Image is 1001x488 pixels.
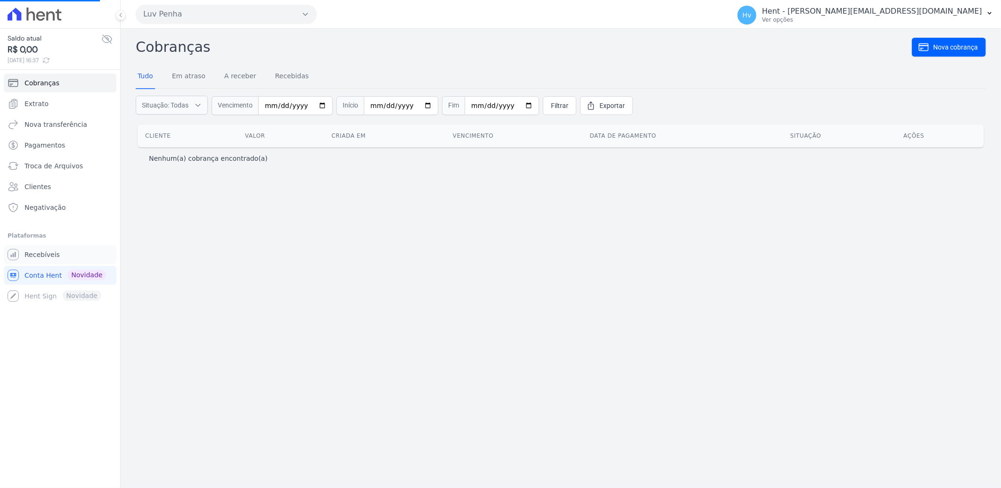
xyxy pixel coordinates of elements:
span: [DATE] 16:37 [8,56,101,65]
a: Extrato [4,94,116,113]
a: Tudo [136,65,155,89]
a: Clientes [4,177,116,196]
a: A receber [222,65,258,89]
span: Clientes [25,182,51,191]
th: Data de pagamento [582,124,782,147]
span: Conta Hent [25,271,62,280]
a: Recebíveis [4,245,116,264]
div: Plataformas [8,230,113,241]
span: Nova cobrança [933,42,978,52]
span: Troca de Arquivos [25,161,83,171]
nav: Sidebar [8,74,113,306]
span: Início [336,96,364,115]
span: Saldo atual [8,33,101,43]
span: Nova transferência [25,120,87,129]
span: Cobranças [25,78,59,88]
a: Nova cobrança [912,38,986,57]
th: Vencimento [445,124,583,147]
button: Luv Penha [136,5,317,24]
a: Conta Hent Novidade [4,266,116,285]
p: Nenhum(a) cobrança encontrado(a) [149,154,268,163]
h2: Cobranças [136,36,912,58]
span: Exportar [599,101,625,110]
span: R$ 0,00 [8,43,101,56]
a: Em atraso [170,65,207,89]
th: Ações [896,124,984,147]
span: Extrato [25,99,49,108]
a: Recebidas [273,65,311,89]
a: Cobranças [4,74,116,92]
th: Situação [783,124,896,147]
span: Fim [442,96,465,115]
a: Troca de Arquivos [4,157,116,175]
th: Criada em [324,124,445,147]
th: Cliente [138,124,238,147]
a: Nova transferência [4,115,116,134]
span: Situação: Todas [142,100,189,110]
th: Valor [238,124,324,147]
span: Vencimento [212,96,258,115]
a: Negativação [4,198,116,217]
span: Hv [743,12,752,18]
span: Recebíveis [25,250,60,259]
a: Exportar [580,96,633,115]
span: Negativação [25,203,66,212]
p: Hent - [PERSON_NAME][EMAIL_ADDRESS][DOMAIN_NAME] [762,7,982,16]
a: Filtrar [543,96,576,115]
a: Pagamentos [4,136,116,155]
p: Ver opções [762,16,982,24]
button: Situação: Todas [136,96,208,115]
span: Novidade [67,270,106,280]
span: Pagamentos [25,141,65,150]
span: Filtrar [551,101,568,110]
button: Hv Hent - [PERSON_NAME][EMAIL_ADDRESS][DOMAIN_NAME] Ver opções [730,2,1001,28]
